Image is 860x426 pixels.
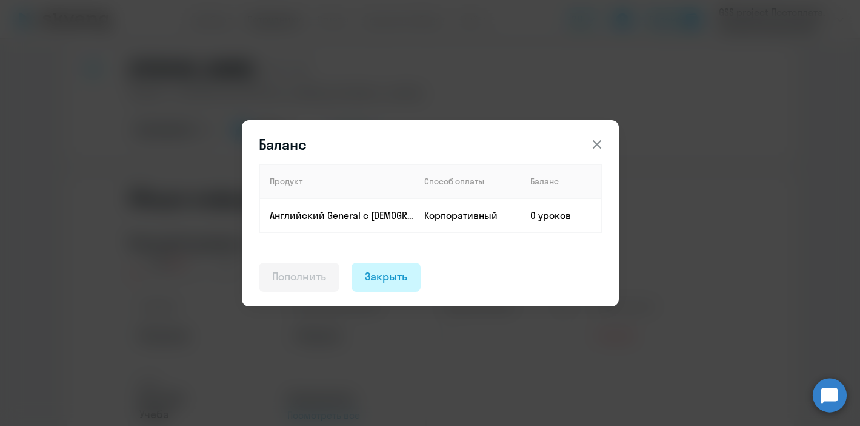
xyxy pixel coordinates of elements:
[521,164,601,198] th: Баланс
[415,164,521,198] th: Способ оплаты
[415,198,521,232] td: Корпоративный
[272,269,327,285] div: Пополнить
[352,263,421,292] button: Закрыть
[365,269,407,285] div: Закрыть
[521,198,601,232] td: 0 уроков
[259,263,340,292] button: Пополнить
[270,209,414,222] p: Английский General с [DEMOGRAPHIC_DATA] преподавателем
[259,164,415,198] th: Продукт
[242,135,619,154] header: Баланс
